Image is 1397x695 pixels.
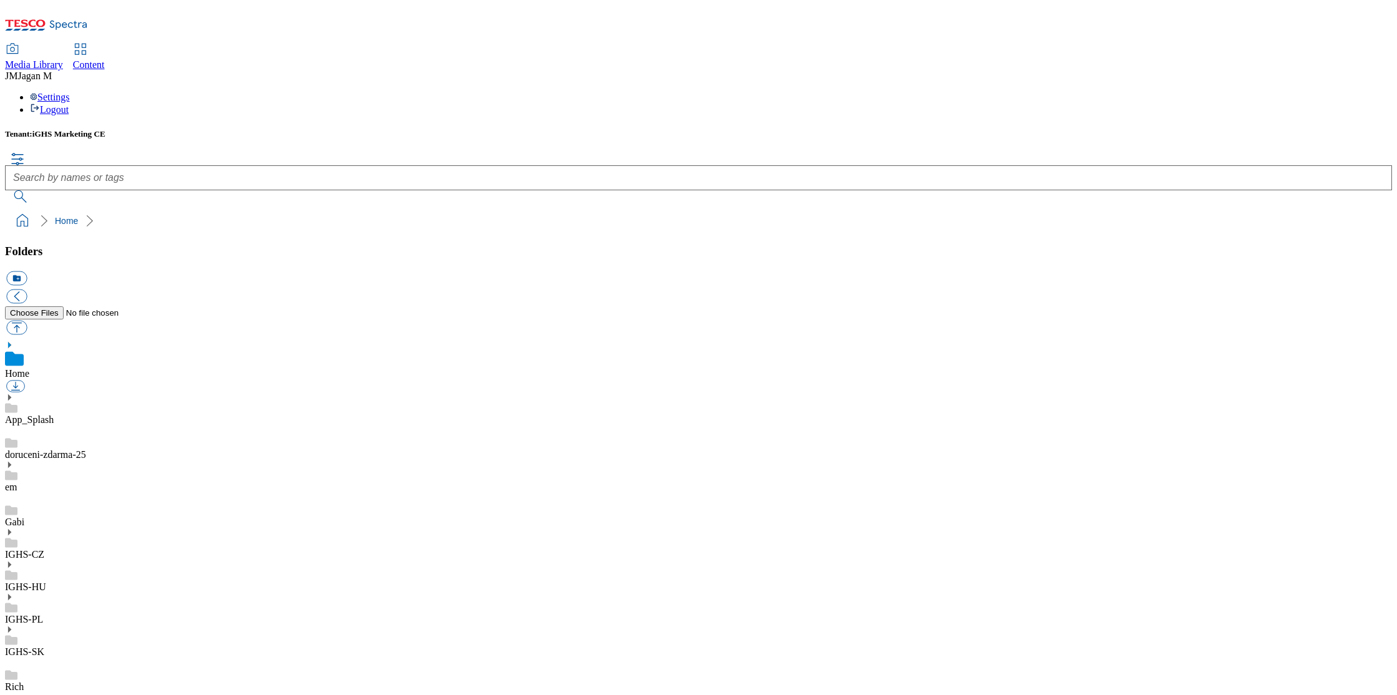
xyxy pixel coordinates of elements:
[5,245,1392,258] h3: Folders
[5,549,44,560] a: IGHS-CZ
[5,581,46,592] a: IGHS-HU
[5,209,1392,233] nav: breadcrumb
[5,517,24,527] a: Gabi
[30,104,69,115] a: Logout
[30,92,70,102] a: Settings
[5,59,63,70] span: Media Library
[73,44,105,70] a: Content
[55,216,78,226] a: Home
[73,59,105,70] span: Content
[32,129,105,139] span: iGHS Marketing CE
[5,129,1392,139] h5: Tenant:
[12,211,32,231] a: home
[5,368,29,379] a: Home
[5,482,17,492] a: em
[5,646,44,657] a: IGHS-SK
[5,681,24,692] a: Rich
[17,70,52,81] span: Jagan M
[5,614,43,625] a: IGHS-PL
[5,165,1392,190] input: Search by names or tags
[5,44,63,70] a: Media Library
[5,414,54,425] a: App_Splash
[5,449,86,460] a: doruceni-zdarma-25
[5,70,17,81] span: JM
